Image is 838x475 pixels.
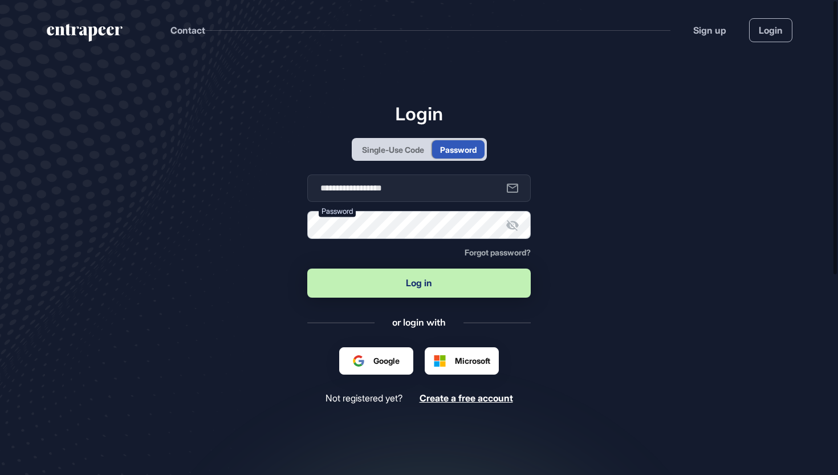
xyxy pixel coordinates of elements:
a: Sign up [693,23,726,37]
span: Create a free account [420,392,513,404]
a: Login [749,18,792,42]
button: Log in [307,269,531,298]
a: Forgot password? [465,248,531,257]
a: Create a free account [420,393,513,404]
label: Password [319,205,356,217]
div: or login with [392,316,446,328]
span: Not registered yet? [326,393,402,404]
a: entrapeer-logo [46,24,124,46]
div: Single-Use Code [362,144,424,156]
h1: Login [307,103,531,124]
button: Contact [170,23,205,38]
span: Microsoft [455,355,490,367]
div: Password [440,144,477,156]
